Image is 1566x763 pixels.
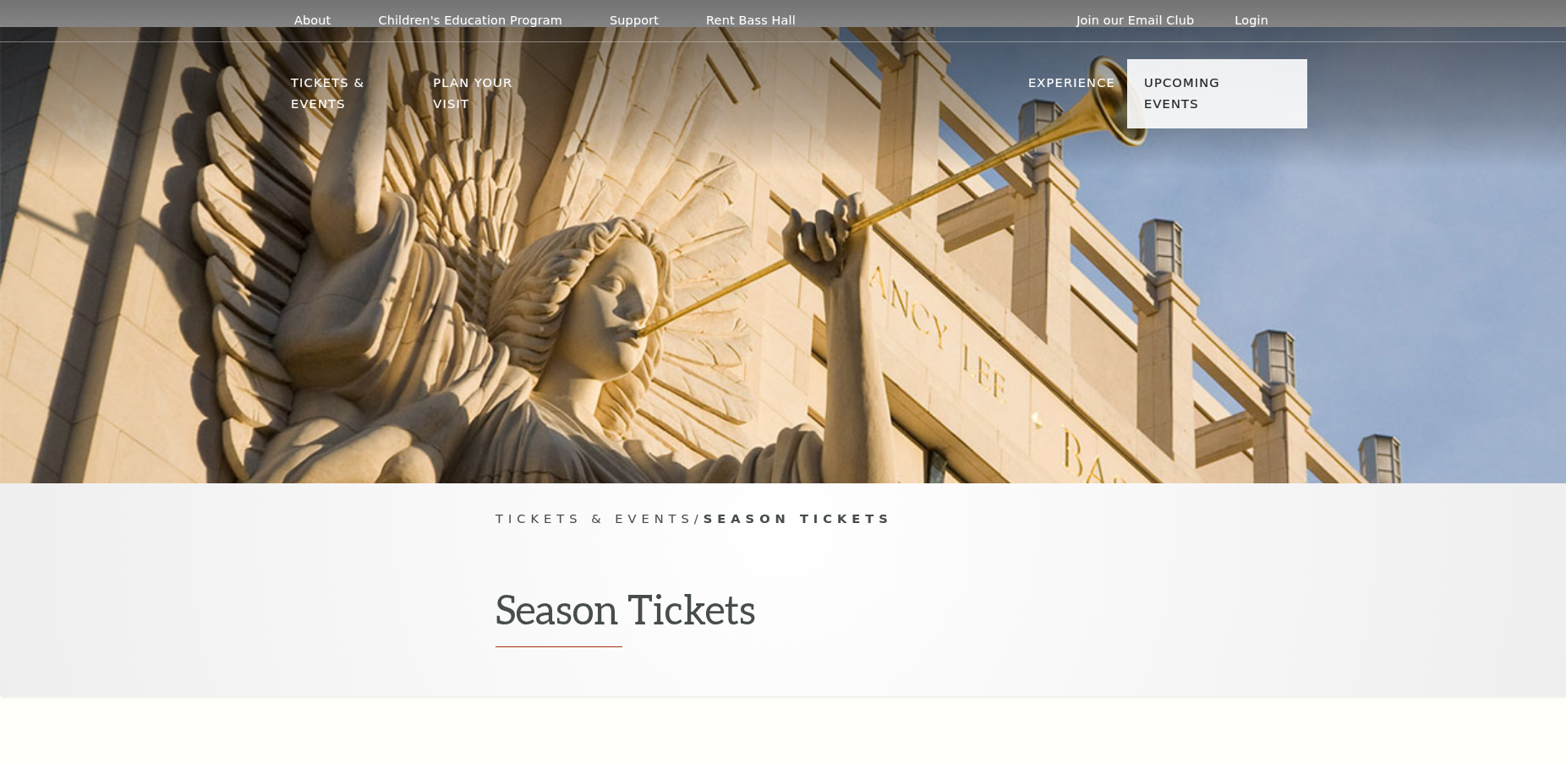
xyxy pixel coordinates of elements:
span: Tickets & Events [496,511,694,526]
p: About [294,14,331,28]
span: Season Tickets [704,511,893,526]
p: Support [610,14,659,28]
p: Rent Bass Hall [706,14,796,28]
p: Experience [1028,73,1115,103]
h1: Season Tickets [496,585,1070,647]
p: Plan Your Visit [433,73,551,124]
p: Upcoming Events [1144,73,1275,124]
p: Tickets & Events [291,73,422,124]
p: / [496,509,1070,530]
p: Children's Education Program [378,14,562,28]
